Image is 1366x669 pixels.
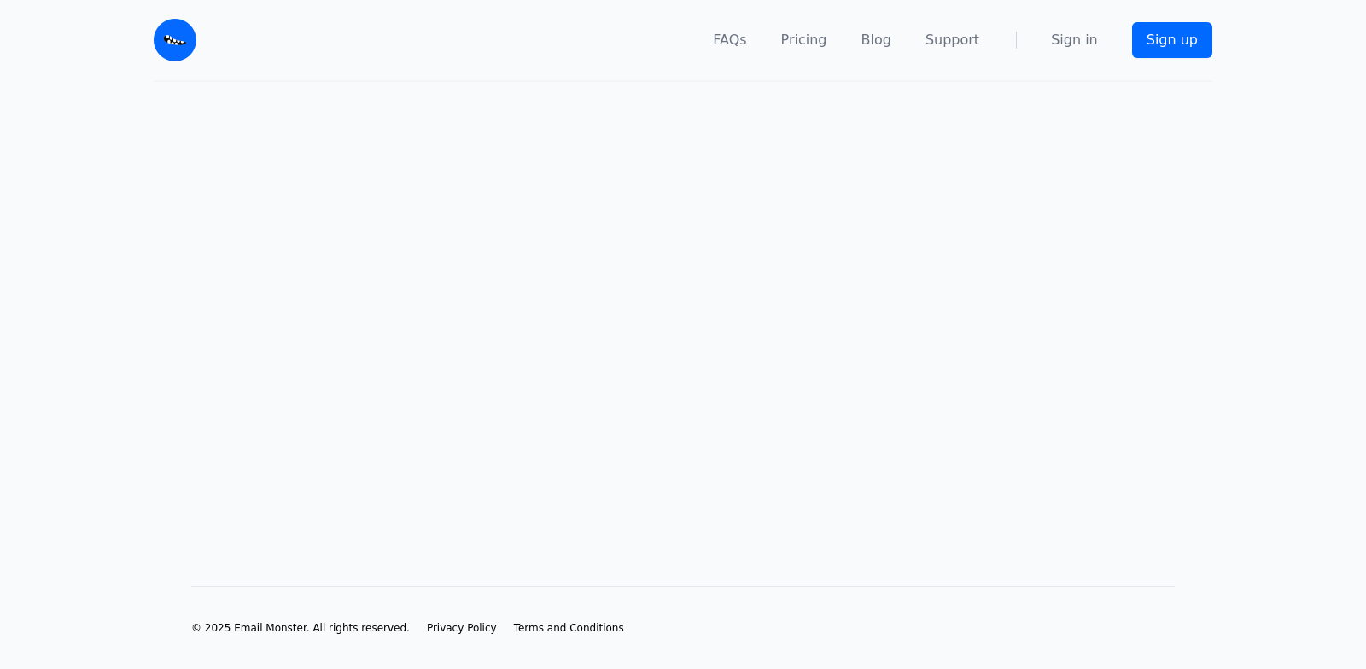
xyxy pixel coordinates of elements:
a: Sign in [1051,30,1098,50]
a: Support [925,30,979,50]
a: Privacy Policy [427,621,497,635]
li: © 2025 Email Monster. All rights reserved. [191,621,410,635]
a: Sign up [1132,22,1212,58]
span: Terms and Conditions [514,622,624,634]
span: Privacy Policy [427,622,497,634]
a: Pricing [781,30,827,50]
img: Email Monster [154,19,196,61]
a: FAQs [713,30,746,50]
a: Blog [861,30,891,50]
a: Terms and Conditions [514,621,624,635]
